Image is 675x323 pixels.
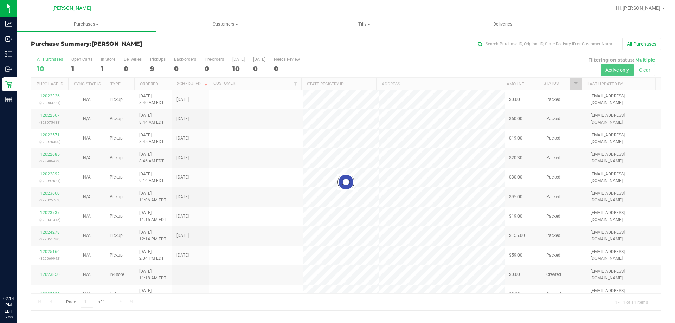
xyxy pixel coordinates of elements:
[17,17,156,32] a: Purchases
[3,315,14,320] p: 09/29
[5,51,12,58] inline-svg: Inventory
[5,96,12,103] inline-svg: Reports
[3,296,14,315] p: 02:14 PM EDT
[21,266,29,274] iframe: Resource center unread badge
[475,39,615,49] input: Search Purchase ID, Original ID, State Registry ID or Customer Name...
[5,35,12,43] inline-svg: Inbound
[91,40,142,47] span: [PERSON_NAME]
[17,21,156,27] span: Purchases
[5,20,12,27] inline-svg: Analytics
[31,41,241,47] h3: Purchase Summary:
[622,38,661,50] button: All Purchases
[433,17,572,32] a: Deliveries
[156,17,295,32] a: Customers
[295,17,433,32] a: Tills
[5,66,12,73] inline-svg: Outbound
[295,21,433,27] span: Tills
[484,21,522,27] span: Deliveries
[156,21,294,27] span: Customers
[616,5,662,11] span: Hi, [PERSON_NAME]!
[52,5,91,11] span: [PERSON_NAME]
[5,81,12,88] inline-svg: Retail
[7,267,28,288] iframe: Resource center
